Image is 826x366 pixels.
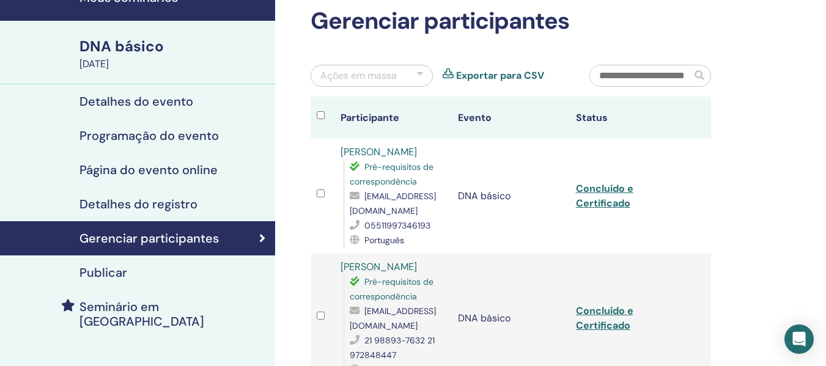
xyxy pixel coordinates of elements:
a: DNA básico[DATE] [72,36,275,71]
a: [PERSON_NAME] [341,145,417,158]
font: Detalhes do registro [79,196,197,212]
a: Exportar para CSV [456,68,544,83]
font: Detalhes do evento [79,93,193,109]
font: Publicar [79,265,127,280]
font: Pré-requisitos de correspondência [350,161,433,187]
a: [PERSON_NAME] [341,260,417,273]
font: Gerenciar participantes [79,230,219,246]
font: DNA básico [79,37,164,56]
font: Seminário em [GEOGRAPHIC_DATA] [79,299,204,329]
font: Evento [458,111,492,124]
font: Gerenciar participantes [311,5,569,36]
font: Pré-requisitos de correspondência [350,276,433,302]
font: 21 98893-7632 21 972848447 [350,335,435,361]
font: DNA básico [458,189,511,202]
a: Concluído e Certificado [576,182,633,210]
font: Programação do evento [79,128,219,144]
font: DNA básico [458,312,511,324]
font: [DATE] [79,57,109,70]
font: [EMAIL_ADDRESS][DOMAIN_NAME] [350,306,436,331]
font: Português [364,235,404,246]
font: Página do evento online [79,162,218,178]
a: Concluído e Certificado [576,304,633,332]
font: Status [576,111,608,124]
font: [EMAIL_ADDRESS][DOMAIN_NAME] [350,191,436,216]
font: 05511997346193 [364,220,430,231]
div: Abra o Intercom Messenger [784,324,814,354]
font: Exportar para CSV [456,69,544,82]
font: Participante [341,111,399,124]
font: Ações em massa [320,69,397,82]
